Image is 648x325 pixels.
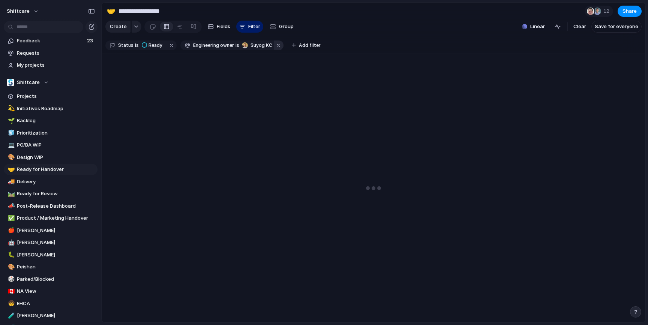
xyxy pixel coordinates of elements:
a: 💫Initiatives Roadmap [4,103,97,114]
span: Prioritization [17,129,95,137]
a: Requests [4,48,97,59]
span: Ready [148,42,162,49]
button: 🤖 [7,239,14,246]
div: 🎲 [8,275,13,283]
div: 🌱 [8,117,13,125]
span: Delivery [17,178,95,186]
span: Clear [573,23,586,30]
span: Feedback [17,37,85,45]
button: Ready [139,41,167,49]
span: Initiatives Roadmap [17,105,95,112]
button: 🍎 [7,227,14,234]
button: 🧪 [7,312,14,319]
div: 💫 [8,104,13,113]
span: Add filter [299,42,321,49]
span: [PERSON_NAME] [17,227,95,234]
button: Group [266,21,297,33]
a: 🧪[PERSON_NAME] [4,310,97,321]
div: 🎨Peishan [4,261,97,273]
button: Add filter [287,40,325,51]
a: 🎨Design WIP [4,152,97,163]
button: 💫 [7,105,14,112]
button: Shiftcare [4,77,97,88]
span: [PERSON_NAME] [17,251,95,259]
button: 🌱 [7,117,14,124]
span: Group [279,23,294,30]
div: 🧊 [8,129,13,137]
div: 🤖 [8,238,13,247]
a: 🧊Prioritization [4,127,97,139]
span: My projects [17,61,95,69]
span: Product / Marketing Handover [17,214,95,222]
button: Share [618,6,642,17]
div: 🛤️Ready for Review [4,188,97,199]
button: 🤝 [105,5,117,17]
span: Parked/Blocked [17,276,95,283]
button: 💻 [7,141,14,149]
span: Design WIP [17,154,95,161]
button: 📣 [7,202,14,210]
a: Projects [4,91,97,102]
span: Fields [217,23,230,30]
div: 🇨🇦 [8,287,13,296]
button: 🚚 [7,178,14,186]
div: 🧒 [8,299,13,308]
a: 🤖[PERSON_NAME] [4,237,97,248]
div: 🐛 [8,250,13,259]
span: Create [110,23,127,30]
div: 🧒EHCA [4,298,97,309]
span: Requests [17,49,95,57]
div: 🤝 [107,6,115,16]
button: is [234,41,241,49]
button: 🐛 [7,251,14,259]
span: 12 [603,7,612,15]
span: [PERSON_NAME] [17,239,95,246]
a: 🤝Ready for Handover [4,164,97,175]
span: Engineering owner [193,42,234,49]
a: 🌱Backlog [4,115,97,126]
span: Backlog [17,117,95,124]
button: 🎲 [7,276,14,283]
a: 🍎[PERSON_NAME] [4,225,97,236]
a: 🇨🇦NA View [4,286,97,297]
a: 💻PO/BA WIP [4,139,97,151]
span: Filter [248,23,260,30]
button: 🎨 [7,154,14,161]
span: Peishan [17,263,95,271]
span: PO/BA WIP [17,141,95,149]
div: 🍎 [8,226,13,235]
a: My projects [4,60,97,71]
button: 🧊 [7,129,14,137]
a: 🚚Delivery [4,176,97,187]
button: Linear [519,21,548,32]
div: 💻 [8,141,13,150]
span: Ready for Handover [17,166,95,173]
div: 🤝 [8,165,13,174]
a: 🎲Parked/Blocked [4,274,97,285]
button: Fields [205,21,233,33]
div: ✅ [8,214,13,223]
button: shiftcare [3,5,43,17]
a: 🐛[PERSON_NAME] [4,249,97,261]
div: 🛤️ [8,190,13,198]
span: shiftcare [7,7,30,15]
div: 🚚 [8,177,13,186]
span: Linear [530,23,545,30]
span: Status [118,42,133,49]
span: [PERSON_NAME] [17,312,95,319]
span: Shiftcare [17,79,40,86]
button: Clear [570,21,589,33]
a: ✅Product / Marketing Handover [4,213,97,224]
button: 🧒 [7,300,14,307]
span: Projects [17,93,95,100]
